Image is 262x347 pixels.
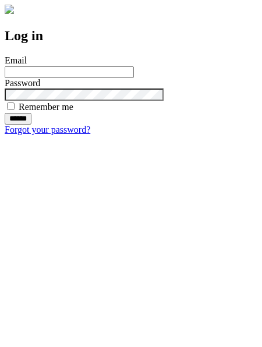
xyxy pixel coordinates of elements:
img: logo-4e3dc11c47720685a147b03b5a06dd966a58ff35d612b21f08c02c0306f2b779.png [5,5,14,14]
label: Password [5,78,40,88]
h2: Log in [5,28,257,44]
label: Email [5,55,27,65]
label: Remember me [19,102,73,112]
a: Forgot your password? [5,125,90,134]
